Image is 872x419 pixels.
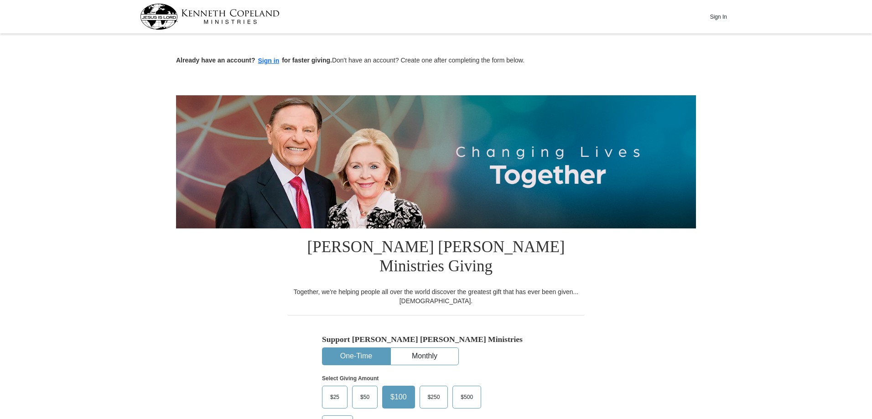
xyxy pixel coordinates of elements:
[140,4,280,30] img: kcm-header-logo.svg
[288,287,584,305] div: Together, we're helping people all over the world discover the greatest gift that has ever been g...
[326,390,344,404] span: $25
[255,56,282,66] button: Sign in
[456,390,478,404] span: $500
[176,57,332,64] strong: Already have an account? for faster giving.
[288,228,584,287] h1: [PERSON_NAME] [PERSON_NAME] Ministries Giving
[322,348,390,365] button: One-Time
[176,56,696,66] p: Don't have an account? Create one after completing the form below.
[386,390,411,404] span: $100
[391,348,458,365] button: Monthly
[322,375,379,382] strong: Select Giving Amount
[322,335,550,344] h5: Support [PERSON_NAME] [PERSON_NAME] Ministries
[705,10,732,24] button: Sign In
[356,390,374,404] span: $50
[423,390,445,404] span: $250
